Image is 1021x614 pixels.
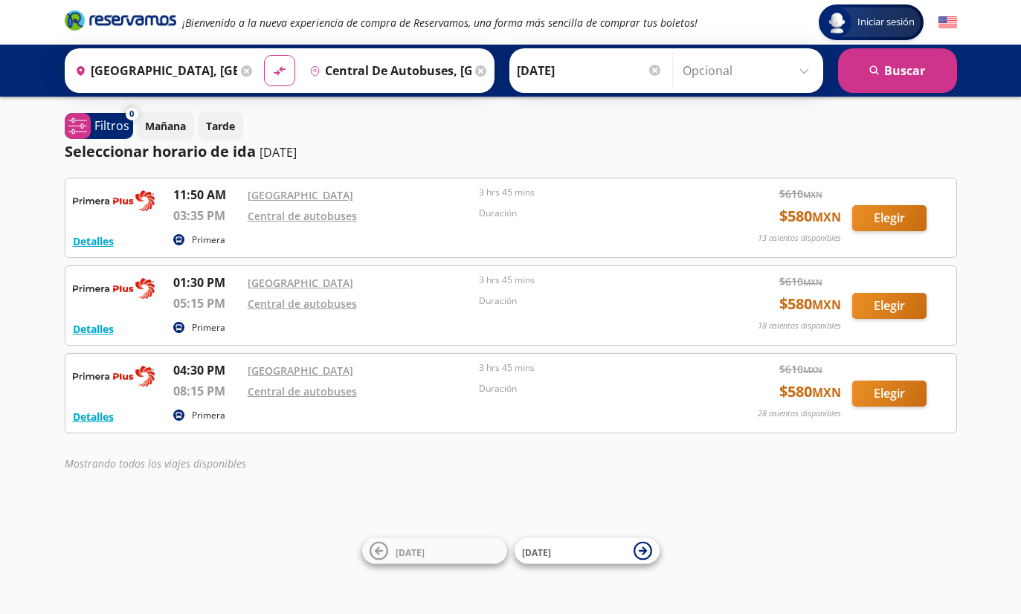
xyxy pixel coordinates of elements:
span: [DATE] [522,546,551,558]
span: $ 610 [779,361,822,377]
img: RESERVAMOS [73,274,155,303]
img: RESERVAMOS [73,186,155,216]
p: 3 hrs 45 mins [479,274,703,287]
em: Mostrando todos los viajes disponibles [65,456,246,471]
p: Mañana [145,118,186,134]
p: Seleccionar horario de ida [65,140,256,163]
span: [DATE] [396,546,425,558]
span: 0 [129,108,134,120]
p: 11:50 AM [173,186,240,204]
i: Brand Logo [65,9,176,31]
a: [GEOGRAPHIC_DATA] [248,363,353,378]
p: 13 asientos disponibles [758,232,841,245]
span: $ 610 [779,186,822,201]
button: English [938,13,957,32]
p: 3 hrs 45 mins [479,186,703,199]
p: 3 hrs 45 mins [479,361,703,375]
p: [DATE] [260,143,297,161]
p: 01:30 PM [173,274,240,291]
button: Elegir [852,381,927,407]
small: MXN [803,189,822,200]
button: Detalles [73,321,114,337]
span: $ 580 [779,381,841,403]
p: Tarde [206,118,235,134]
a: [GEOGRAPHIC_DATA] [248,276,353,290]
p: Primera [192,321,225,335]
span: Iniciar sesión [851,15,921,30]
button: 0Filtros [65,113,133,139]
button: Buscar [838,48,957,93]
a: Central de autobuses [248,209,357,223]
em: ¡Bienvenido a la nueva experiencia de compra de Reservamos, una forma más sencilla de comprar tus... [182,16,698,30]
button: [DATE] [362,538,507,564]
p: 08:15 PM [173,382,240,400]
a: Central de autobuses [248,297,357,311]
button: Detalles [73,409,114,424]
input: Buscar Destino [303,52,471,89]
input: Opcional [683,52,816,89]
input: Buscar Origen [69,52,237,89]
p: Primera [192,233,225,247]
p: 04:30 PM [173,361,240,379]
button: Mañana [137,112,194,140]
button: Elegir [852,205,927,231]
p: 03:35 PM [173,207,240,224]
p: 18 asientos disponibles [758,320,841,332]
small: MXN [803,277,822,288]
a: Brand Logo [65,9,176,36]
button: Elegir [852,293,927,319]
p: Duración [479,294,703,308]
input: Elegir Fecha [517,52,663,89]
p: Duración [479,382,703,395]
img: RESERVAMOS [73,361,155,391]
span: $ 580 [779,293,841,315]
a: Central de autobuses [248,384,357,398]
button: Detalles [73,233,114,249]
span: $ 580 [779,205,841,227]
p: 05:15 PM [173,294,240,312]
button: [DATE] [515,538,660,564]
p: Duración [479,207,703,220]
small: MXN [812,209,841,225]
small: MXN [812,297,841,313]
p: Primera [192,409,225,422]
span: $ 610 [779,274,822,289]
button: Tarde [198,112,243,140]
small: MXN [812,384,841,401]
small: MXN [803,364,822,375]
a: [GEOGRAPHIC_DATA] [248,188,353,202]
p: 28 asientos disponibles [758,407,841,420]
p: Filtros [94,117,129,135]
